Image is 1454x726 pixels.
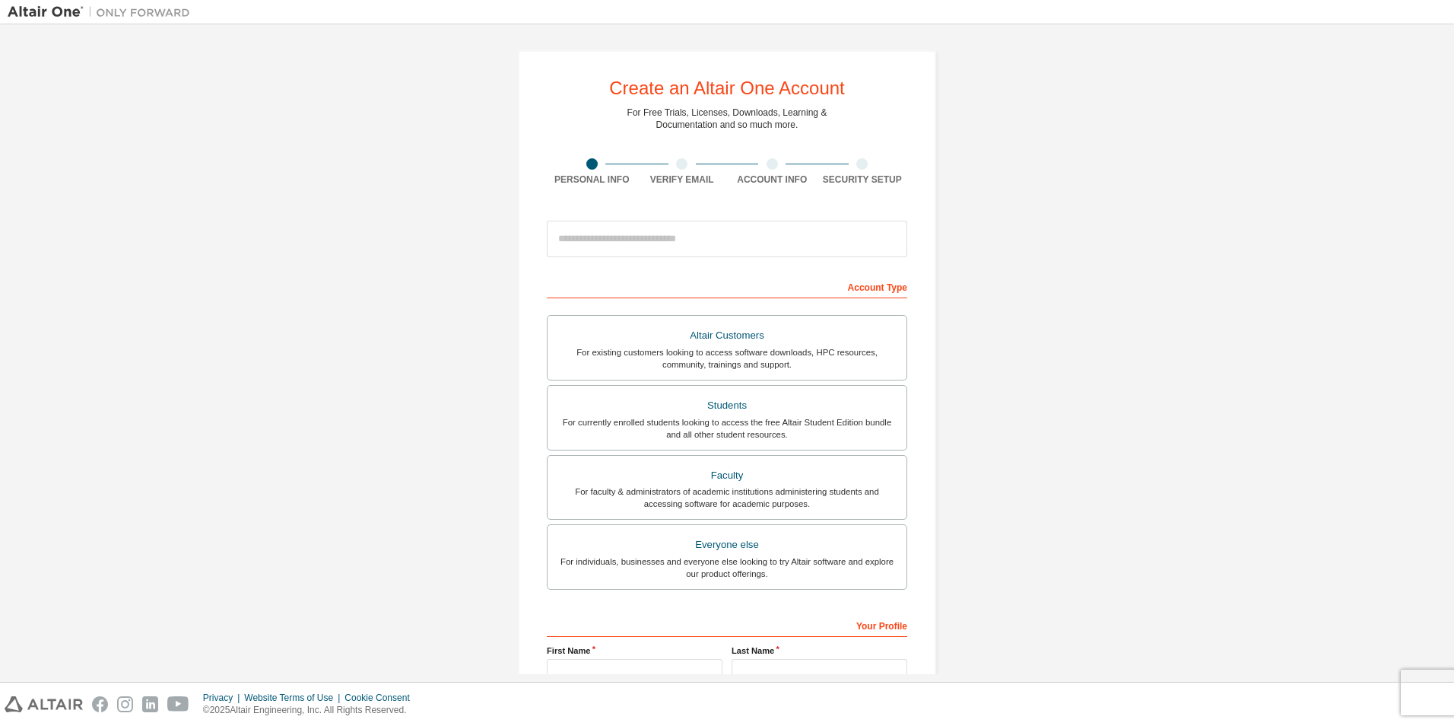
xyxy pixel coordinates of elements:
label: Last Name [732,645,907,657]
div: For existing customers looking to access software downloads, HPC resources, community, trainings ... [557,346,897,371]
div: Students [557,395,897,416]
div: Altair Customers [557,325,897,346]
img: youtube.svg [167,696,189,712]
div: Verify Email [637,174,728,186]
img: Altair One [8,5,198,20]
img: instagram.svg [117,696,133,712]
div: Faculty [557,465,897,486]
div: Everyone else [557,534,897,556]
div: For faculty & administrators of academic institutions administering students and accessing softwa... [557,486,897,510]
div: Security Setup [817,174,908,186]
img: linkedin.svg [142,696,158,712]
div: For Free Trials, Licenses, Downloads, Learning & Documentation and so much more. [627,107,827,131]
p: © 2025 Altair Engineering, Inc. All Rights Reserved. [203,704,419,717]
div: Website Terms of Use [244,692,344,704]
div: Cookie Consent [344,692,418,704]
div: Personal Info [547,174,637,186]
div: For currently enrolled students looking to access the free Altair Student Edition bundle and all ... [557,416,897,441]
img: facebook.svg [92,696,108,712]
div: Create an Altair One Account [609,79,845,97]
label: First Name [547,645,722,657]
div: Your Profile [547,613,907,637]
img: altair_logo.svg [5,696,83,712]
div: Privacy [203,692,244,704]
div: Account Info [727,174,817,186]
div: For individuals, businesses and everyone else looking to try Altair software and explore our prod... [557,556,897,580]
div: Account Type [547,274,907,298]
